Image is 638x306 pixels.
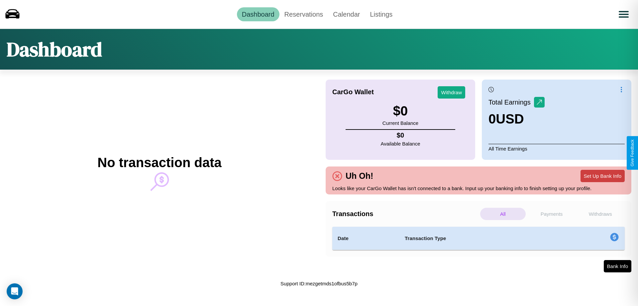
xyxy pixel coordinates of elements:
[280,279,358,288] p: Support ID: mezgetmds1ofbus5b7p
[332,88,374,96] h4: CarGo Wallet
[342,171,376,181] h4: Uh Oh!
[7,283,23,299] div: Open Intercom Messenger
[488,112,545,127] h3: 0 USD
[438,86,465,99] button: Withdraw
[630,140,635,166] div: Give Feedback
[578,208,623,220] p: Withdraws
[488,144,625,153] p: All Time Earnings
[332,184,625,193] p: Looks like your CarGo Wallet has isn't connected to a bank. Input up your banking info to finish ...
[529,208,575,220] p: Payments
[332,210,478,218] h4: Transactions
[604,260,631,272] button: Bank Info
[328,7,365,21] a: Calendar
[382,104,418,119] h3: $ 0
[381,139,420,148] p: Available Balance
[237,7,279,21] a: Dashboard
[581,170,625,182] button: Set Up Bank Info
[97,155,221,170] h2: No transaction data
[332,227,625,250] table: simple table
[381,132,420,139] h4: $ 0
[405,234,556,242] h4: Transaction Type
[365,7,397,21] a: Listings
[7,36,102,63] h1: Dashboard
[382,119,418,128] p: Current Balance
[614,5,633,24] button: Open menu
[279,7,328,21] a: Reservations
[480,208,526,220] p: All
[488,96,534,108] p: Total Earnings
[338,234,394,242] h4: Date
